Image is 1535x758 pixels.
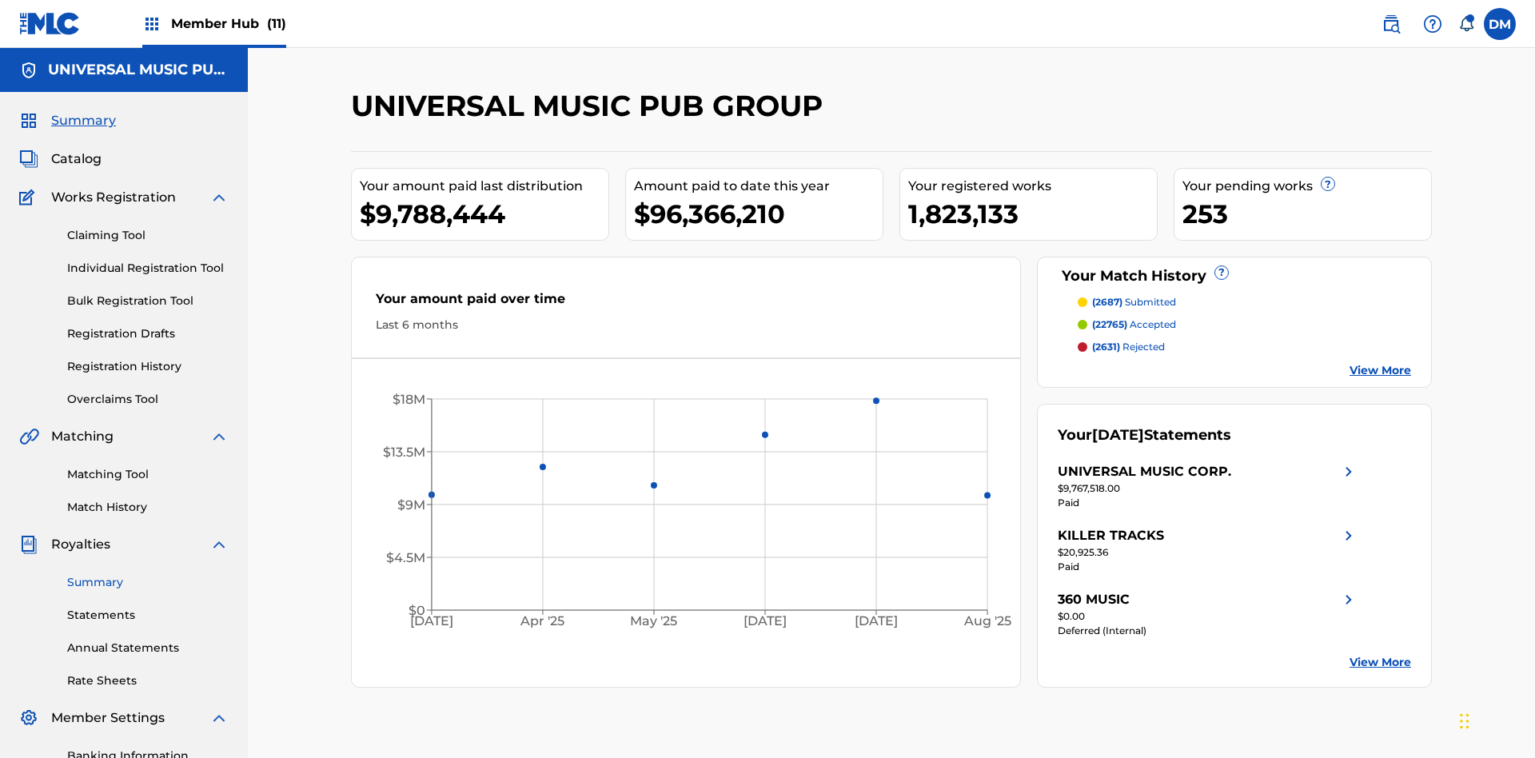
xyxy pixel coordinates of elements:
[267,16,286,31] span: (11)
[1058,560,1358,574] div: Paid
[51,427,114,446] span: Matching
[397,497,425,513] tspan: $9M
[631,614,678,629] tspan: May '25
[1339,590,1358,609] img: right chevron icon
[1375,8,1407,40] a: Public Search
[67,607,229,624] a: Statements
[360,177,608,196] div: Your amount paid last distribution
[19,12,81,35] img: MLC Logo
[67,227,229,244] a: Claiming Tool
[19,188,40,207] img: Works Registration
[1092,340,1165,354] p: rejected
[351,88,831,124] h2: UNIVERSAL MUSIC PUB GROUP
[1182,177,1431,196] div: Your pending works
[1058,624,1358,638] div: Deferred (Internal)
[1381,14,1401,34] img: search
[383,445,425,460] tspan: $13.5M
[908,177,1157,196] div: Your registered works
[19,535,38,554] img: Royalties
[1182,196,1431,232] div: 253
[410,614,453,629] tspan: [DATE]
[19,61,38,80] img: Accounts
[1058,265,1412,287] div: Your Match History
[1058,462,1358,510] a: UNIVERSAL MUSIC CORP.right chevron icon$9,767,518.00Paid
[67,391,229,408] a: Overclaims Tool
[209,535,229,554] img: expand
[19,111,38,130] img: Summary
[19,427,39,446] img: Matching
[634,196,883,232] div: $96,366,210
[1417,8,1449,40] div: Help
[209,427,229,446] img: expand
[1458,16,1474,32] div: Notifications
[51,150,102,169] span: Catalog
[409,603,425,618] tspan: $0
[1484,8,1516,40] div: User Menu
[1058,481,1358,496] div: $9,767,518.00
[520,614,565,629] tspan: Apr '25
[48,61,229,79] h5: UNIVERSAL MUSIC PUB GROUP
[1058,526,1358,574] a: KILLER TRACKSright chevron icon$20,925.36Paid
[67,293,229,309] a: Bulk Registration Tool
[209,188,229,207] img: expand
[1350,654,1411,671] a: View More
[1058,496,1358,510] div: Paid
[67,574,229,591] a: Summary
[393,392,425,407] tspan: $18M
[1058,425,1231,446] div: Your Statements
[1092,317,1176,332] p: accepted
[376,317,996,333] div: Last 6 months
[1322,178,1334,190] span: ?
[67,672,229,689] a: Rate Sheets
[67,358,229,375] a: Registration History
[634,177,883,196] div: Amount paid to date this year
[1460,697,1469,745] div: Drag
[19,111,116,130] a: SummarySummary
[1058,526,1164,545] div: KILLER TRACKS
[51,708,165,728] span: Member Settings
[1092,426,1144,444] span: [DATE]
[963,614,1011,629] tspan: Aug '25
[51,111,116,130] span: Summary
[1078,317,1412,332] a: (22765) accepted
[1339,462,1358,481] img: right chevron icon
[19,150,102,169] a: CatalogCatalog
[1078,295,1412,309] a: (2687) submitted
[1092,296,1122,308] span: (2687)
[51,188,176,207] span: Works Registration
[1058,609,1358,624] div: $0.00
[376,289,996,317] div: Your amount paid over time
[19,708,38,728] img: Member Settings
[855,614,899,629] tspan: [DATE]
[1350,362,1411,379] a: View More
[1092,341,1120,353] span: (2631)
[1215,266,1228,279] span: ?
[1058,462,1231,481] div: UNIVERSAL MUSIC CORP.
[1058,545,1358,560] div: $20,925.36
[1455,681,1535,758] iframe: Chat Widget
[744,614,787,629] tspan: [DATE]
[67,640,229,656] a: Annual Statements
[1058,590,1358,638] a: 360 MUSICright chevron icon$0.00Deferred (Internal)
[386,550,425,565] tspan: $4.5M
[67,499,229,516] a: Match History
[1058,590,1130,609] div: 360 MUSIC
[51,535,110,554] span: Royalties
[360,196,608,232] div: $9,788,444
[908,196,1157,232] div: 1,823,133
[142,14,161,34] img: Top Rightsholders
[1078,340,1412,354] a: (2631) rejected
[19,150,38,169] img: Catalog
[1092,318,1127,330] span: (22765)
[67,325,229,342] a: Registration Drafts
[67,466,229,483] a: Matching Tool
[1339,526,1358,545] img: right chevron icon
[1423,14,1442,34] img: help
[171,14,286,33] span: Member Hub
[1092,295,1176,309] p: submitted
[67,260,229,277] a: Individual Registration Tool
[209,708,229,728] img: expand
